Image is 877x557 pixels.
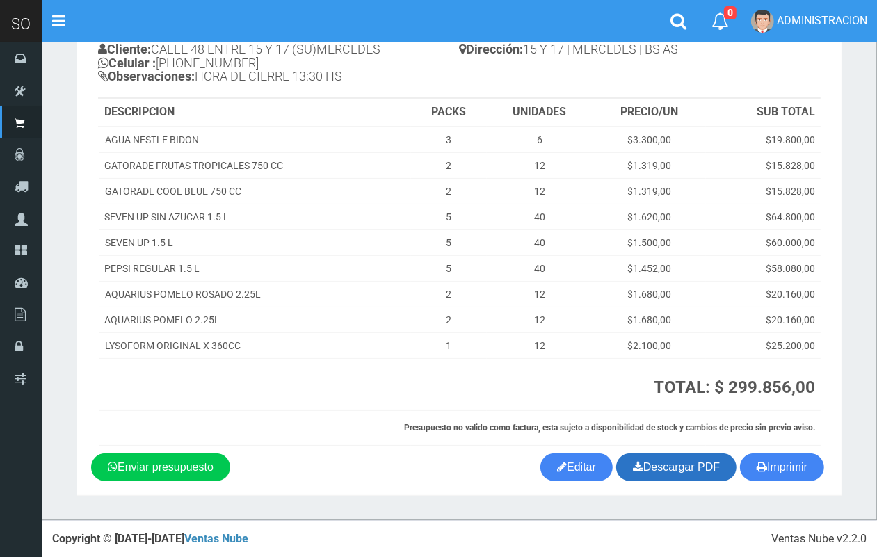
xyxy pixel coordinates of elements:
td: $3.300,00 [593,127,707,153]
td: AQUARIUS POMELO 2.25L [99,307,411,333]
th: PACKS [411,99,487,127]
td: 40 [487,204,593,230]
td: $15.828,00 [706,153,821,179]
td: 12 [487,179,593,204]
strong: TOTAL: $ 299.856,00 [654,378,815,397]
img: User Image [751,10,774,33]
td: $20.160,00 [706,282,821,307]
td: 40 [487,256,593,282]
td: GATORADE FRUTAS TROPICALES 750 CC [99,153,411,179]
td: 5 [411,204,487,230]
td: $1.680,00 [593,307,707,333]
td: 2 [411,153,487,179]
td: $1.620,00 [593,204,707,230]
td: AQUARIUS POMELO ROSADO 2.25L [99,282,411,307]
td: $1.500,00 [593,230,707,256]
td: 12 [487,282,593,307]
td: $1.452,00 [593,256,707,282]
td: 40 [487,230,593,256]
td: $64.800,00 [706,204,821,230]
b: Cliente: [98,42,151,56]
td: $1.680,00 [593,282,707,307]
td: $20.160,00 [706,307,821,333]
td: $58.080,00 [706,256,821,282]
td: SEVEN UP SIN AZUCAR 1.5 L [99,204,411,230]
a: Editar [540,453,613,481]
td: $60.000,00 [706,230,821,256]
strong: Copyright © [DATE]-[DATE] [52,532,248,545]
b: Celular : [98,56,156,70]
button: Imprimir [740,453,824,481]
th: SUB TOTAL [706,99,821,127]
td: 12 [487,333,593,359]
strong: Presupuesto no valido como factura, esta sujeto a disponibilidad de stock y cambios de precio sin... [404,423,815,433]
td: AGUA NESTLE BIDON [99,127,411,153]
td: 5 [411,256,487,282]
span: Enviar presupuesto [118,461,214,473]
td: SEVEN UP 1.5 L [99,230,411,256]
a: Descargar PDF [616,453,737,481]
th: DESCRIPCION [99,99,411,127]
td: 2 [411,282,487,307]
td: 1 [411,333,487,359]
div: Ventas Nube v2.2.0 [771,531,867,547]
td: 5 [411,230,487,256]
b: Dirección: [460,42,524,56]
td: 2 [411,307,487,333]
th: UNIDADES [487,99,593,127]
td: $2.100,00 [593,333,707,359]
td: 2 [411,179,487,204]
h4: CALLE 48 ENTRE 15 Y 17 (SU)MERCEDES [PHONE_NUMBER] HORA DE CIERRE 13:30 HS [98,39,460,90]
td: $19.800,00 [706,127,821,153]
b: Observaciones: [98,69,195,83]
td: PEPSI REGULAR 1.5 L [99,256,411,282]
td: LYSOFORM ORIGINAL X 360CC [99,333,411,359]
td: 12 [487,307,593,333]
a: Enviar presupuesto [91,453,230,481]
td: $25.200,00 [706,333,821,359]
td: 6 [487,127,593,153]
td: $15.828,00 [706,179,821,204]
th: PRECIO/UN [593,99,707,127]
h4: 15 Y 17 | MERCEDES | BS AS [460,39,821,63]
span: 0 [724,6,737,19]
td: 3 [411,127,487,153]
span: ADMINISTRACION [777,14,867,27]
td: $1.319,00 [593,153,707,179]
a: Ventas Nube [184,532,248,545]
td: 12 [487,153,593,179]
td: GATORADE COOL BLUE 750 CC [99,179,411,204]
td: $1.319,00 [593,179,707,204]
